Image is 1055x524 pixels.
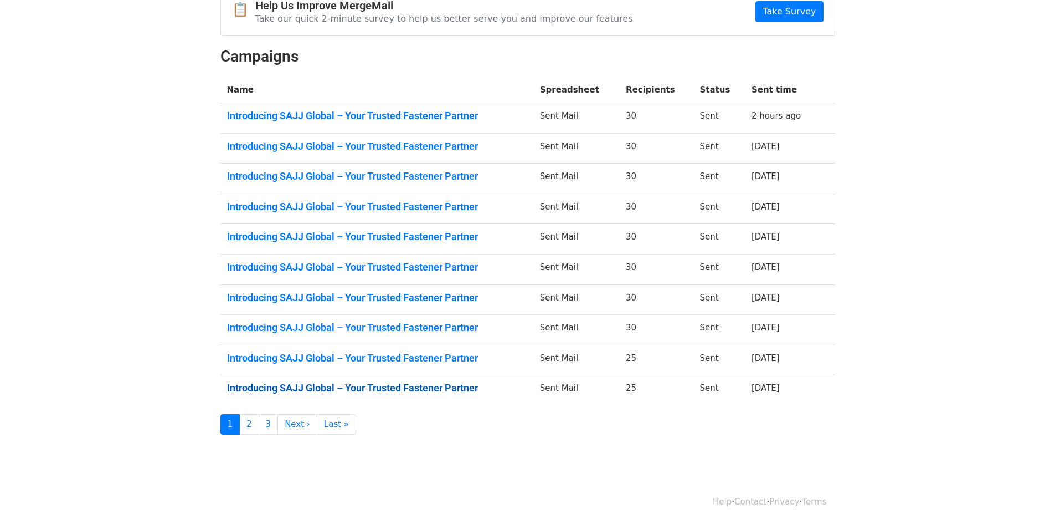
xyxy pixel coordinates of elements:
[255,13,633,24] p: Take our quick 2-minute survey to help us better serve you and improve our features
[533,77,619,103] th: Spreadsheet
[533,103,619,134] td: Sent Mail
[227,201,527,213] a: Introducing SAJJ Global – Your Trusted Fastener Partner
[619,345,693,375] td: 25
[693,345,744,375] td: Sent
[227,382,527,394] a: Introducing SAJJ Global – Your Trusted Fastener Partner
[752,353,780,363] a: [DATE]
[802,497,826,507] a: Terms
[693,255,744,285] td: Sent
[259,414,279,435] a: 3
[533,194,619,224] td: Sent Mail
[755,1,823,22] a: Take Survey
[713,497,732,507] a: Help
[619,315,693,345] td: 30
[752,323,780,333] a: [DATE]
[693,375,744,405] td: Sent
[239,414,259,435] a: 2
[752,383,780,393] a: [DATE]
[533,345,619,375] td: Sent Mail
[693,315,744,345] td: Sent
[619,224,693,255] td: 30
[752,171,780,181] a: [DATE]
[227,231,527,243] a: Introducing SAJJ Global – Your Trusted Fastener Partner
[769,497,799,507] a: Privacy
[533,315,619,345] td: Sent Mail
[693,164,744,194] td: Sent
[227,292,527,304] a: Introducing SAJJ Global – Your Trusted Fastener Partner
[227,110,527,122] a: Introducing SAJJ Global – Your Trusted Fastener Partner
[752,141,780,151] a: [DATE]
[693,224,744,255] td: Sent
[533,133,619,164] td: Sent Mail
[227,261,527,273] a: Introducing SAJJ Global – Your Trusted Fastener Partner
[533,255,619,285] td: Sent Mail
[220,77,533,103] th: Name
[693,194,744,224] td: Sent
[220,414,240,435] a: 1
[619,255,693,285] td: 30
[232,2,255,18] span: 📋
[619,284,693,315] td: 30
[533,224,619,255] td: Sent Mail
[734,497,766,507] a: Contact
[1000,471,1055,524] iframe: Chat Widget
[227,352,527,364] a: Introducing SAJJ Global – Your Trusted Fastener Partner
[277,414,317,435] a: Next ›
[619,103,693,134] td: 30
[693,103,744,134] td: Sent
[693,77,744,103] th: Status
[752,232,780,242] a: [DATE]
[693,133,744,164] td: Sent
[317,414,356,435] a: Last »
[752,111,801,121] a: 2 hours ago
[533,284,619,315] td: Sent Mail
[752,293,780,303] a: [DATE]
[745,77,819,103] th: Sent time
[693,284,744,315] td: Sent
[220,47,835,66] h2: Campaigns
[227,322,527,334] a: Introducing SAJJ Global – Your Trusted Fastener Partner
[619,375,693,405] td: 25
[619,194,693,224] td: 30
[619,77,693,103] th: Recipients
[619,164,693,194] td: 30
[533,375,619,405] td: Sent Mail
[1000,471,1055,524] div: 聊天小工具
[533,164,619,194] td: Sent Mail
[227,170,527,182] a: Introducing SAJJ Global – Your Trusted Fastener Partner
[227,140,527,152] a: Introducing SAJJ Global – Your Trusted Fastener Partner
[619,133,693,164] td: 30
[752,262,780,272] a: [DATE]
[752,202,780,212] a: [DATE]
